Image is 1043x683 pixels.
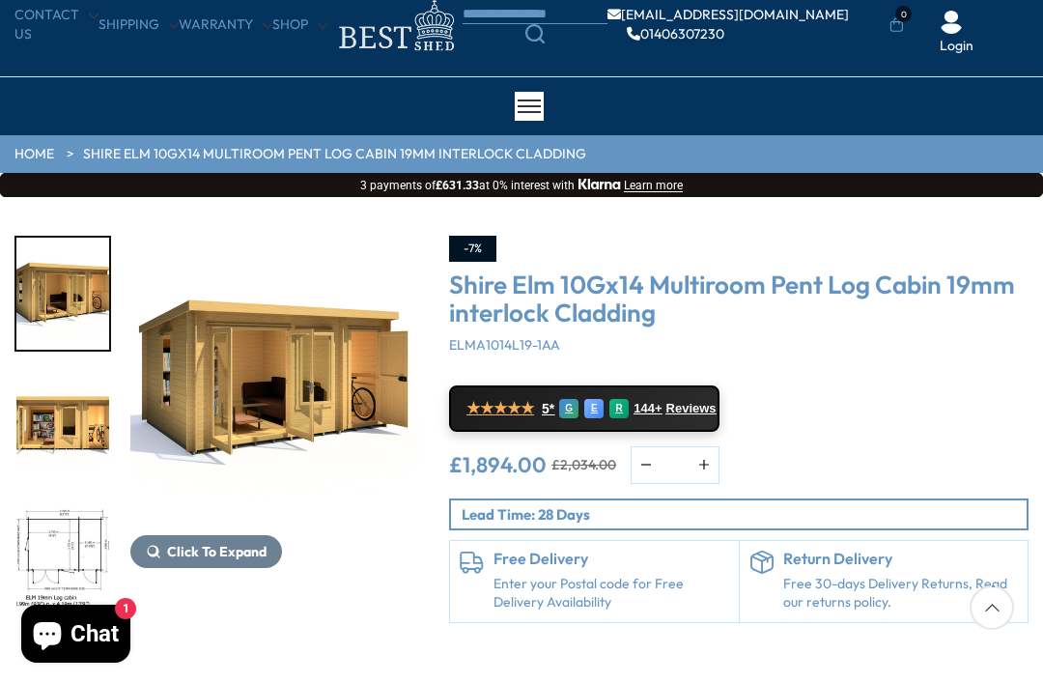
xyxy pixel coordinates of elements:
p: Lead Time: 28 Days [462,504,1027,525]
button: Click To Expand [130,535,282,568]
inbox-online-store-chat: Shopify online store chat [15,605,136,668]
div: G [559,399,578,418]
div: 1 / 11 [14,236,111,352]
span: Click To Expand [167,543,267,560]
a: Search [463,24,607,43]
img: Elm2990x419010x1419mmPLAN_03906ce9-f245-4f29-b63a-0a9fc3b37f33_200x200.jpg [16,508,109,620]
img: Elm2990x419010x1419mm000lifestyle_0458a933-2e40-4a08-b390-b53926bfbfbf_200x200.jpg [16,373,109,485]
a: Warranty [179,15,272,35]
span: 144+ [634,401,662,416]
del: £2,034.00 [551,458,616,471]
img: Shire Elm 10Gx14 Multiroom Pent Log Cabin 19mm interlock Cladding - Best Shed [130,236,420,526]
div: E [584,399,604,418]
a: ★★★★★ 5* G E R 144+ Reviews [449,385,719,432]
h3: Shire Elm 10Gx14 Multiroom Pent Log Cabin 19mm interlock Cladding [449,271,1029,327]
p: Free 30-days Delivery Returns, Read our returns policy. [783,575,1019,612]
a: Login [940,37,973,56]
h6: Free Delivery [493,551,729,568]
span: ★★★★★ [466,399,534,417]
a: Shipping [99,15,179,35]
h6: Return Delivery [783,551,1019,568]
div: 3 / 11 [14,506,111,622]
div: 1 / 11 [130,236,420,622]
span: ELMA1014L19-1AA [449,336,560,354]
a: HOME [14,145,54,164]
img: User Icon [940,11,963,34]
div: -7% [449,236,496,262]
a: Enter your Postal code for Free Delivery Availability [493,575,729,612]
a: CONTACT US [14,6,99,43]
a: Shop [272,15,327,35]
a: [EMAIL_ADDRESS][DOMAIN_NAME] [607,8,849,21]
span: 0 [895,6,912,22]
div: R [609,399,629,418]
a: Shire Elm 10Gx14 Multiroom Pent Log Cabin 19mm interlock Cladding [83,145,586,164]
ins: £1,894.00 [449,454,547,475]
a: 01406307230 [627,27,724,41]
span: Reviews [666,401,717,416]
a: 0 [889,15,904,35]
img: Elm2990x419010x1419mm030lifestyle_ffc7861f-054b-43f1-9d89-4b5e3059d434_200x200.jpg [16,238,109,350]
div: 2 / 11 [14,371,111,487]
